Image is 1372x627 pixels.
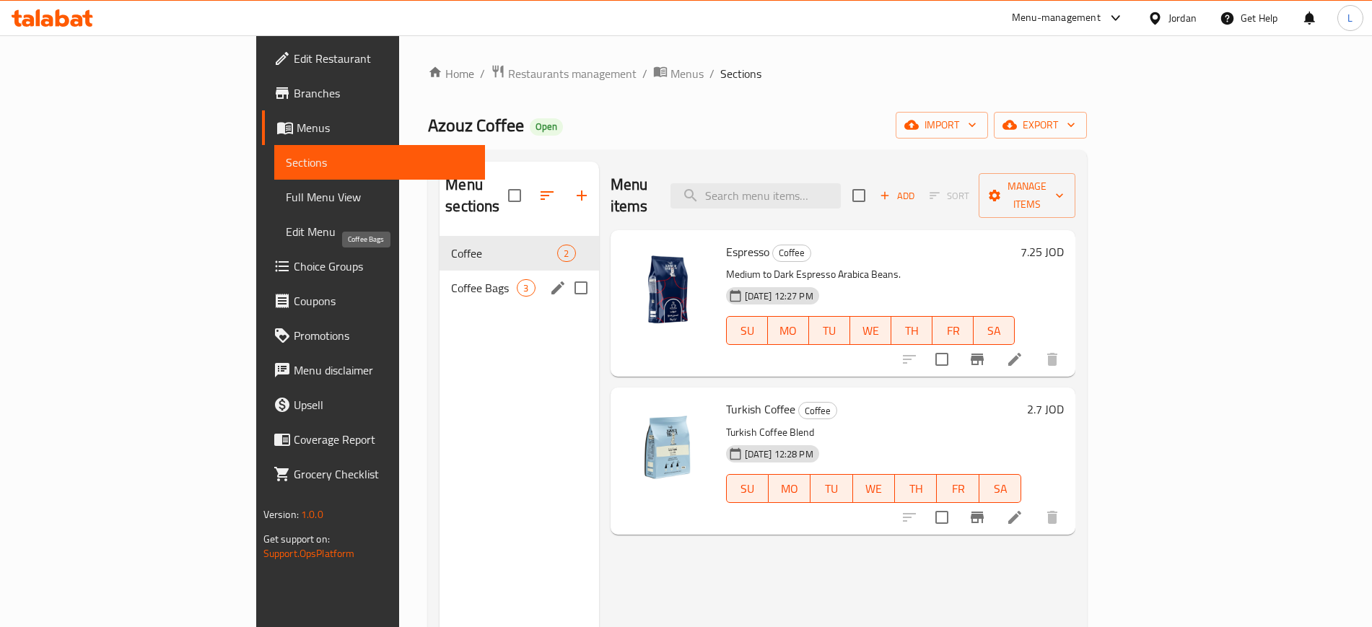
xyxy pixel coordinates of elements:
[262,284,485,318] a: Coupons
[622,399,715,491] img: Turkish Coffee
[294,465,473,483] span: Grocery Checklist
[874,185,920,207] button: Add
[726,424,1022,442] p: Turkish Coffee Blend
[297,119,473,136] span: Menus
[294,50,473,67] span: Edit Restaurant
[622,242,715,334] img: Espresso
[301,505,323,524] span: 1.0.0
[262,353,485,387] a: Menu disclaimer
[294,258,473,275] span: Choice Groups
[653,64,704,83] a: Menus
[709,65,715,82] li: /
[517,281,534,295] span: 3
[642,65,647,82] li: /
[517,279,535,297] div: items
[530,120,563,133] span: Open
[262,110,485,145] a: Menus
[294,361,473,379] span: Menu disclaimer
[994,112,1087,139] button: export
[1035,500,1070,535] button: delete
[670,65,704,82] span: Menus
[611,174,654,217] h2: Menu items
[499,180,530,211] span: Select all sections
[670,183,841,209] input: search
[773,245,810,261] span: Coffee
[1005,116,1075,134] span: export
[874,185,920,207] span: Add item
[979,173,1075,218] button: Manage items
[815,320,844,341] span: TU
[733,478,763,499] span: SU
[1006,509,1023,526] a: Edit menu item
[262,457,485,491] a: Grocery Checklist
[557,245,575,262] div: items
[262,249,485,284] a: Choice Groups
[530,178,564,213] span: Sort sections
[262,422,485,457] a: Coverage Report
[769,474,810,503] button: MO
[920,185,979,207] span: Select section first
[428,64,1087,83] nav: breadcrumb
[810,474,852,503] button: TU
[798,402,837,419] div: Coffee
[451,279,517,297] span: Coffee Bags
[739,447,819,461] span: [DATE] 12:28 PM
[816,478,847,499] span: TU
[1035,342,1070,377] button: delete
[491,64,637,83] a: Restaurants management
[1168,10,1197,26] div: Jordan
[262,387,485,422] a: Upsell
[1012,9,1101,27] div: Menu-management
[1021,242,1064,262] h6: 7.25 JOD
[294,431,473,448] span: Coverage Report
[262,41,485,76] a: Edit Restaurant
[262,318,485,353] a: Promotions
[294,327,473,344] span: Promotions
[440,271,598,305] div: Coffee Bags3edit
[896,112,988,139] button: import
[850,316,891,345] button: WE
[938,320,968,341] span: FR
[859,478,889,499] span: WE
[440,236,598,271] div: Coffee2
[901,478,931,499] span: TH
[733,320,762,341] span: SU
[979,474,1021,503] button: SA
[286,188,473,206] span: Full Menu View
[451,245,557,262] div: Coffee
[262,76,485,110] a: Branches
[878,188,917,204] span: Add
[726,241,769,263] span: Espresso
[274,180,485,214] a: Full Menu View
[960,500,995,535] button: Branch-specific-item
[294,84,473,102] span: Branches
[530,118,563,136] div: Open
[937,474,979,503] button: FR
[564,178,599,213] button: Add section
[726,474,769,503] button: SU
[726,398,795,420] span: Turkish Coffee
[1347,10,1353,26] span: L
[853,474,895,503] button: WE
[895,474,937,503] button: TH
[774,478,805,499] span: MO
[772,245,811,262] div: Coffee
[1006,351,1023,368] a: Edit menu item
[856,320,886,341] span: WE
[263,505,299,524] span: Version:
[979,320,1009,341] span: SA
[274,145,485,180] a: Sections
[943,478,973,499] span: FR
[274,214,485,249] a: Edit Menu
[774,320,803,341] span: MO
[547,277,569,299] button: edit
[440,230,598,311] nav: Menu sections
[508,65,637,82] span: Restaurants management
[985,478,1015,499] span: SA
[907,116,976,134] span: import
[294,292,473,310] span: Coupons
[799,403,836,419] span: Coffee
[739,289,819,303] span: [DATE] 12:27 PM
[726,316,768,345] button: SU
[932,316,974,345] button: FR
